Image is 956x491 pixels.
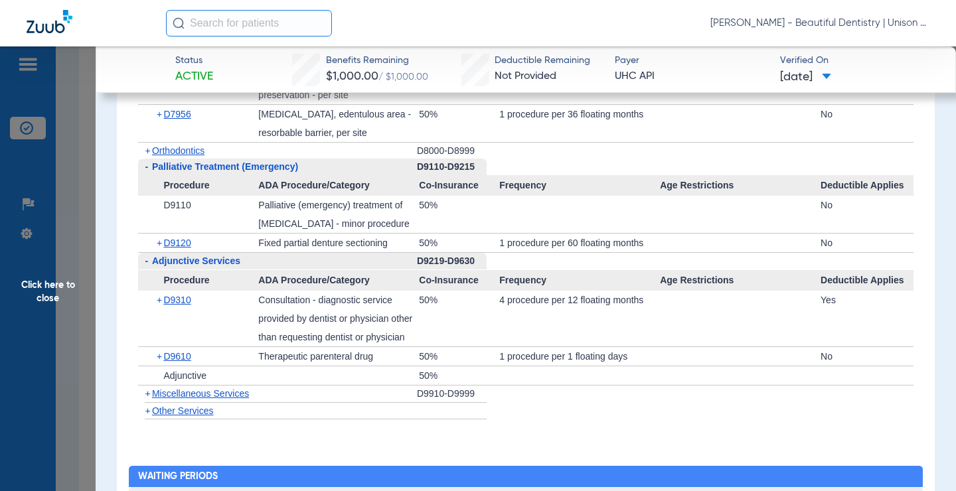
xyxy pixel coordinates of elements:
[419,270,499,291] span: Co-Insurance
[152,405,214,416] span: Other Services
[163,200,191,210] span: D9110
[129,466,923,487] h2: Waiting Periods
[419,175,499,196] span: Co-Insurance
[419,105,499,142] div: 50%
[660,270,821,291] span: Age Restrictions
[821,234,914,252] div: No
[157,234,164,252] span: +
[417,253,487,270] div: D9219-D9630
[499,105,660,142] div: 1 procedure per 36 floating months
[821,347,914,366] div: No
[258,291,419,346] div: Consultation - diagnostic service provided by dentist or physician other than requesting dentist ...
[258,347,419,366] div: Therapeutic parenteral drug
[499,175,660,196] span: Frequency
[780,54,934,68] span: Verified On
[495,54,590,68] span: Deductible Remaining
[710,17,929,30] span: [PERSON_NAME] - Beautiful Dentistry | Unison Dental Group
[821,105,914,142] div: No
[157,105,164,123] span: +
[499,291,660,346] div: 4 procedure per 12 floating months
[615,54,769,68] span: Payer
[175,54,213,68] span: Status
[417,386,487,403] div: D9910-D9999
[660,175,821,196] span: Age Restrictions
[615,68,769,85] span: UHC API
[145,388,150,399] span: +
[145,145,150,156] span: +
[138,270,258,291] span: Procedure
[419,291,499,346] div: 50%
[378,72,428,82] span: / $1,000.00
[499,234,660,252] div: 1 procedure per 60 floating months
[157,291,164,309] span: +
[258,105,419,142] div: [MEDICAL_DATA], edentulous area - resorbable barrier, per site
[152,255,240,266] span: Adjunctive Services
[419,366,499,385] div: 50%
[258,234,419,252] div: Fixed partial denture sectioning
[821,270,914,291] span: Deductible Applies
[145,255,148,266] span: -
[419,347,499,366] div: 50%
[152,145,204,156] span: Orthodontics
[163,370,206,381] span: Adjunctive
[166,10,332,36] input: Search for patients
[326,54,428,68] span: Benefits Remaining
[499,270,660,291] span: Frequency
[173,17,185,29] img: Search Icon
[145,161,148,172] span: -
[27,10,72,33] img: Zuub Logo
[326,70,378,82] span: $1,000.00
[495,71,556,82] span: Not Provided
[258,196,419,233] div: Palliative (emergency) treatment of [MEDICAL_DATA] - minor procedure
[821,196,914,233] div: No
[780,69,831,86] span: [DATE]
[163,351,191,362] span: D9610
[152,388,249,399] span: Miscellaneous Services
[163,238,191,248] span: D9120
[890,427,956,491] iframe: Chat Widget
[258,175,419,196] span: ADA Procedure/Category
[175,68,213,85] span: Active
[163,295,191,305] span: D9310
[145,405,150,416] span: +
[419,234,499,252] div: 50%
[419,196,499,233] div: 50%
[499,347,660,366] div: 1 procedure per 1 floating days
[152,161,298,172] span: Palliative Treatment (Emergency)
[417,143,487,159] div: D8000-D8999
[258,270,419,291] span: ADA Procedure/Category
[138,175,258,196] span: Procedure
[821,175,914,196] span: Deductible Applies
[163,109,191,119] span: D7956
[821,291,914,346] div: Yes
[417,159,487,175] div: D9110-D9215
[157,347,164,366] span: +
